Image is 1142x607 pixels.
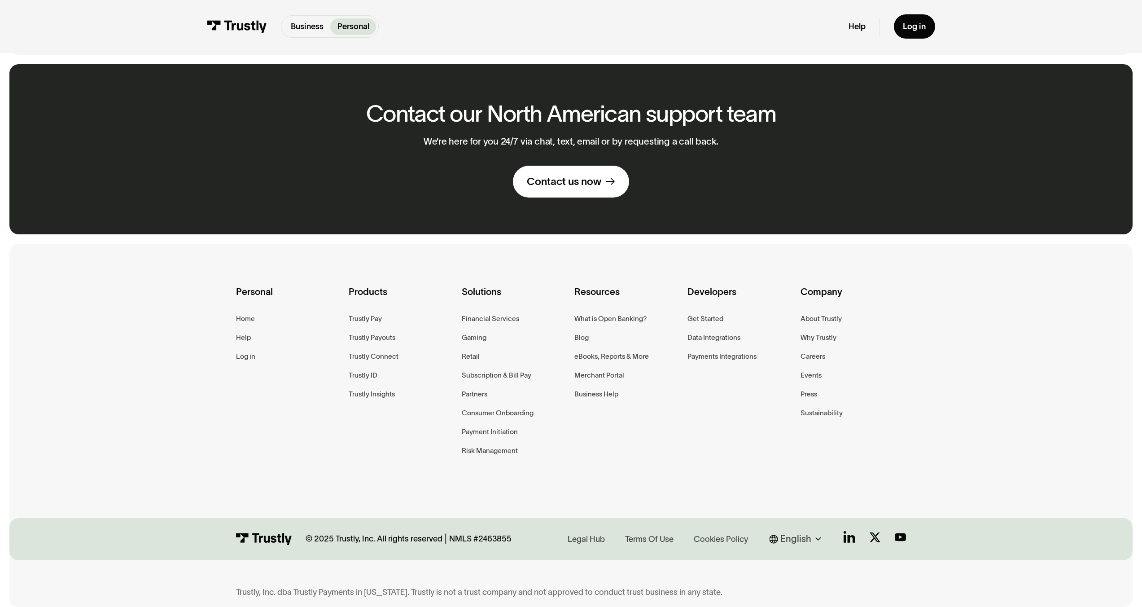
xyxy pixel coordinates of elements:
[236,284,342,313] div: Personal
[694,534,748,545] div: Cookies Policy
[564,532,608,546] a: Legal Hub
[236,351,255,362] a: Log in
[903,22,926,32] div: Log in
[568,534,605,545] div: Legal Hub
[337,21,369,33] p: Personal
[801,407,843,419] a: Sustainability
[687,313,723,325] a: Get Started
[424,136,719,147] p: We’re here for you 24/7 via chat, text, email or by requesting a call back.
[687,284,793,313] div: Developers
[687,351,757,362] a: Payments Integrations
[462,426,518,438] a: Payment Initiation
[291,21,324,33] p: Business
[366,101,776,127] h2: Contact our North American support team
[513,166,629,198] a: Contact us now
[574,351,649,362] a: eBooks, Reports & More
[574,388,618,400] a: Business Help
[207,20,267,33] img: Trustly Logo
[574,369,624,381] a: Merchant Portal
[462,313,519,325] a: Financial Services
[770,532,825,546] div: English
[622,532,677,546] a: Terms Of Use
[687,332,740,343] a: Data Integrations
[449,534,512,544] div: NMLS #2463855
[236,332,251,343] a: Help
[349,388,395,400] a: Trustly Insights
[894,14,935,39] a: Log in
[527,175,601,188] div: Contact us now
[349,332,395,343] a: Trustly Payouts
[349,284,455,313] div: Products
[349,313,382,325] a: Trustly Pay
[445,532,447,546] div: |
[574,313,647,325] a: What is Open Banking?
[306,534,442,544] div: © 2025 Trustly, Inc. All rights reserved
[330,18,376,35] a: Personal
[801,388,817,400] a: Press
[574,284,680,313] div: Resources
[691,532,751,546] a: Cookies Policy
[349,351,398,362] a: Trustly Connect
[462,369,531,381] a: Subscription & Bill Pay
[462,445,518,457] a: Risk Management
[462,351,480,362] a: Retail
[349,369,377,381] a: Trustly ID
[236,313,255,325] a: Home
[574,332,589,343] a: Blog
[236,533,292,545] img: Trustly Logo
[801,332,836,343] a: Why Trustly
[462,407,534,419] a: Consumer Onboarding
[801,351,825,362] a: Careers
[780,532,811,546] div: English
[849,22,866,32] a: Help
[801,284,906,313] div: Company
[801,313,842,325] a: About Trustly
[462,284,568,313] div: Solutions
[284,18,330,35] a: Business
[625,534,674,545] div: Terms Of Use
[462,332,486,343] a: Gaming
[236,587,906,598] div: Trustly, Inc. dba Trustly Payments in [US_STATE]. Trustly is not a trust company and not approved...
[801,369,822,381] a: Events
[462,388,487,400] a: Partners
